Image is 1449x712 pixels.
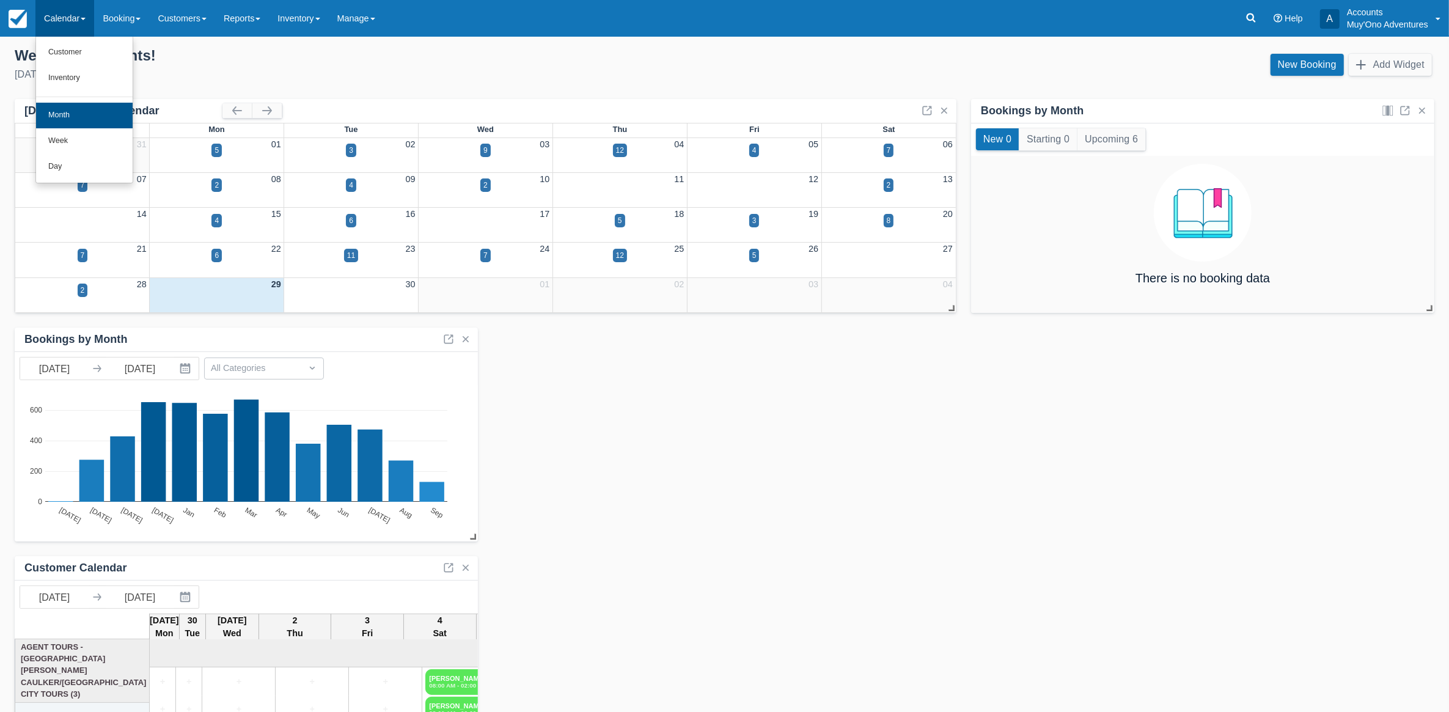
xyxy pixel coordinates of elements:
img: checkfront-main-nav-mini-logo.png [9,10,27,28]
div: 5 [215,145,219,156]
div: 5 [752,250,757,261]
a: 09 [406,174,416,184]
span: Dropdown icon [306,362,318,374]
div: Welcome , Accounts ! [15,46,715,65]
input: Start Date [20,358,89,380]
button: Interact with the calendar and add the check-in date for your trip. [174,586,199,608]
a: + [352,675,419,689]
a: Inventory [36,65,133,91]
a: 20 [943,209,953,219]
th: 30 Tue [179,614,205,640]
div: 7 [81,180,85,191]
a: 03 [540,139,549,149]
a: 01 [271,139,281,149]
div: 3 [349,145,353,156]
a: 07 [137,174,147,184]
a: Week [36,128,133,154]
img: booking.png [1154,164,1252,262]
div: Customer Calendar [24,561,127,575]
a: 01 [540,279,549,289]
a: 31 [137,139,147,149]
a: 26 [809,244,818,254]
a: 04 [943,279,953,289]
th: 2 Thu [259,614,331,640]
a: 14 [137,209,147,219]
a: + [205,675,272,689]
a: 03 [809,279,818,289]
a: 08 [271,174,281,184]
input: End Date [106,358,174,380]
a: 16 [406,209,416,219]
p: Muy'Ono Adventures [1347,18,1428,31]
a: 28 [137,279,147,289]
a: 19 [809,209,818,219]
em: 08:00 AM - 02:00 PM [429,682,488,689]
a: Agent Tours - [GEOGRAPHIC_DATA][PERSON_NAME] Caulker/[GEOGRAPHIC_DATA] City Tours (3) [18,641,147,700]
a: 25 [674,244,684,254]
a: 11 [674,174,684,184]
button: Interact with the calendar and add the check-in date for your trip. [174,358,199,380]
div: 7 [887,145,891,156]
div: 4 [752,145,757,156]
span: Wed [477,125,494,134]
div: 2 [483,180,488,191]
a: 06 [943,139,953,149]
a: 17 [540,209,549,219]
div: 8 [887,215,891,226]
input: End Date [106,586,174,608]
a: 24 [540,244,549,254]
th: 3 Fri [331,614,403,640]
div: 12 [616,250,624,261]
th: 4 Sat [403,614,476,640]
div: A [1320,9,1340,29]
div: 6 [349,215,353,226]
a: 02 [406,139,416,149]
a: Customer [36,40,133,65]
a: 29 [271,279,281,289]
div: 2 [215,180,219,191]
div: 4 [349,180,353,191]
span: Sat [882,125,895,134]
a: 21 [137,244,147,254]
div: 5 [618,215,622,226]
div: 4 [215,215,219,226]
button: Starting 0 [1019,128,1077,150]
i: Help [1274,14,1282,23]
a: New Booking [1271,54,1344,76]
th: 5 Sun [476,614,502,640]
th: [DATE] Mon [150,614,180,640]
div: 7 [81,250,85,261]
div: 12 [616,145,624,156]
div: [DATE] [15,67,715,82]
span: Help [1285,13,1303,23]
div: Bookings by Month [24,332,128,347]
div: 9 [483,145,488,156]
a: + [179,675,199,689]
div: 6 [215,250,219,261]
div: 7 [483,250,488,261]
a: 23 [406,244,416,254]
p: Accounts [1347,6,1428,18]
a: 22 [271,244,281,254]
a: 12 [809,174,818,184]
a: Month [36,103,133,128]
a: 04 [674,139,684,149]
a: 27 [943,244,953,254]
span: Thu [613,125,628,134]
th: [DATE] Wed [205,614,259,640]
div: 11 [347,250,355,261]
div: Bookings by Month [981,104,1084,118]
button: New 0 [976,128,1019,150]
a: 15 [271,209,281,219]
a: 02 [674,279,684,289]
button: Upcoming 6 [1077,128,1145,150]
div: 2 [887,180,891,191]
a: + [153,675,172,689]
a: [PERSON_NAME]08:00 AM - 02:00 PM [425,669,492,695]
span: Mon [208,125,225,134]
a: 05 [809,139,818,149]
ul: Calendar [35,37,133,183]
div: 3 [752,215,757,226]
span: Fri [749,125,760,134]
a: 30 [406,279,416,289]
